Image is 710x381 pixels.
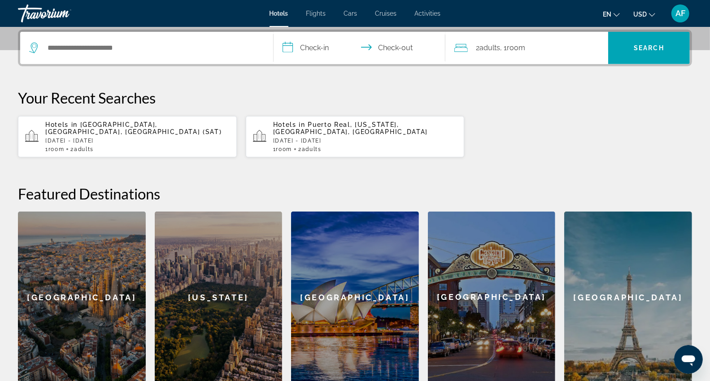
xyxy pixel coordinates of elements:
[18,116,237,158] button: Hotels in [GEOGRAPHIC_DATA], [GEOGRAPHIC_DATA], [GEOGRAPHIC_DATA] (SAT)[DATE] - [DATE]1Room2Adults
[375,10,397,17] a: Cruises
[20,32,690,64] div: Search widget
[18,89,692,107] p: Your Recent Searches
[415,10,441,17] a: Activities
[45,121,78,128] span: Hotels in
[18,185,692,203] h2: Featured Destinations
[603,8,620,21] button: Change language
[18,2,108,25] a: Travorium
[633,8,655,21] button: Change currency
[274,32,445,64] button: Select check in and out date
[48,146,65,152] span: Room
[608,32,690,64] button: Search
[273,121,305,128] span: Hotels in
[302,146,322,152] span: Adults
[445,32,608,64] button: Travelers: 2 adults, 0 children
[47,41,260,55] input: Search hotel destination
[273,146,292,152] span: 1
[298,146,322,152] span: 2
[270,10,288,17] a: Hotels
[603,11,611,18] span: en
[70,146,94,152] span: 2
[45,146,64,152] span: 1
[633,11,647,18] span: USD
[634,44,664,52] span: Search
[74,146,94,152] span: Adults
[669,4,692,23] button: User Menu
[246,116,465,158] button: Hotels in Puerto Real, [US_STATE], [GEOGRAPHIC_DATA], [GEOGRAPHIC_DATA][DATE] - [DATE]1Room2Adults
[306,10,326,17] a: Flights
[479,43,500,52] span: Adults
[344,10,357,17] a: Cars
[500,42,525,54] span: , 1
[476,42,500,54] span: 2
[45,121,222,135] span: [GEOGRAPHIC_DATA], [GEOGRAPHIC_DATA], [GEOGRAPHIC_DATA] (SAT)
[273,121,428,135] span: Puerto Real, [US_STATE], [GEOGRAPHIC_DATA], [GEOGRAPHIC_DATA]
[507,43,525,52] span: Room
[45,138,230,144] p: [DATE] - [DATE]
[273,138,457,144] p: [DATE] - [DATE]
[675,9,685,18] span: AF
[276,146,292,152] span: Room
[674,345,703,374] iframe: Button to launch messaging window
